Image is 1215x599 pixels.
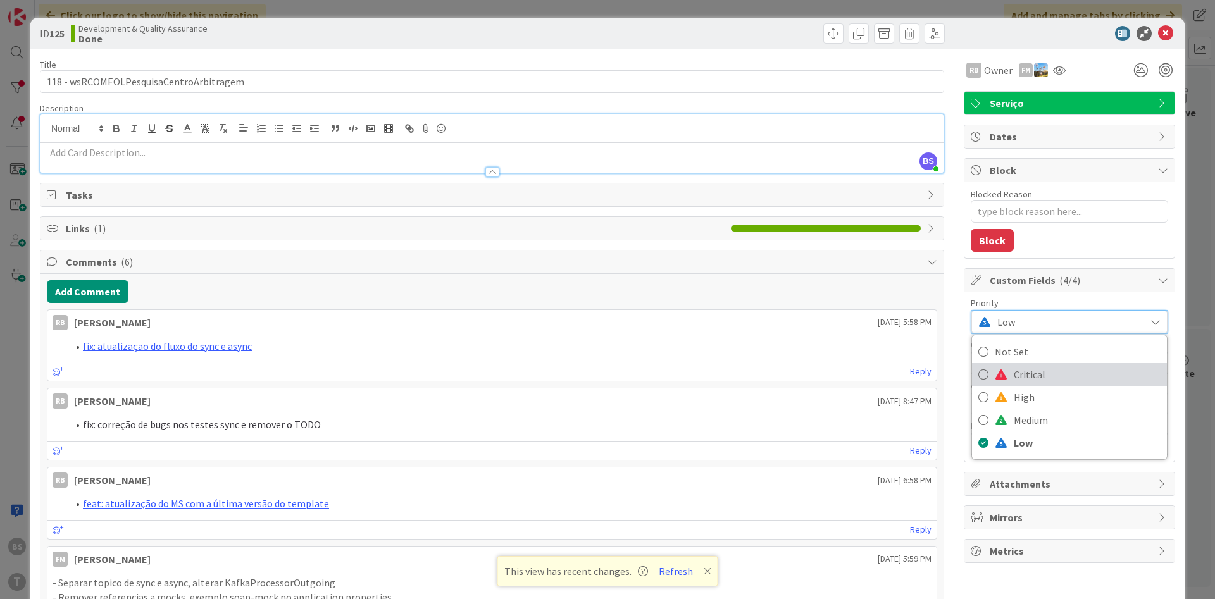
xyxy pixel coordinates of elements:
[1014,365,1161,384] span: Critical
[40,26,65,41] span: ID
[53,472,68,488] div: RB
[971,381,1168,390] div: Area
[40,70,944,93] input: type card name here...
[78,34,208,44] b: Done
[878,395,931,408] span: [DATE] 8:47 PM
[995,342,1161,361] span: Not Set
[47,280,128,303] button: Add Comment
[78,23,208,34] span: Development & Quality Assurance
[971,299,1168,307] div: Priority
[971,421,1168,430] div: Milestone
[1034,63,1048,77] img: DG
[74,552,151,567] div: [PERSON_NAME]
[94,222,106,235] span: ( 1 )
[990,476,1152,491] span: Attachments
[878,316,931,329] span: [DATE] 5:58 PM
[53,393,68,409] div: RB
[971,229,1014,252] button: Block
[83,340,252,352] a: fix: atualização do fluxo do sync e async
[40,102,84,114] span: Description
[40,59,56,70] label: Title
[971,188,1032,200] label: Blocked Reason
[990,273,1152,288] span: Custom Fields
[910,443,931,459] a: Reply
[66,221,725,236] span: Links
[74,393,151,409] div: [PERSON_NAME]
[878,474,931,487] span: [DATE] 6:58 PM
[1014,388,1161,407] span: High
[966,63,981,78] div: RB
[66,187,921,202] span: Tasks
[910,364,931,380] a: Reply
[990,543,1152,559] span: Metrics
[74,472,151,488] div: [PERSON_NAME]
[66,254,921,269] span: Comments
[1014,411,1161,429] span: Medium
[53,315,68,330] div: RB
[53,552,68,567] div: FM
[972,340,1167,363] a: Not Set
[990,163,1152,178] span: Block
[997,313,1139,331] span: Low
[990,510,1152,525] span: Mirrors
[1014,433,1161,452] span: Low
[83,418,321,431] a: fix: correção de bugs nos testes sync e remover o TODO
[1019,63,1033,77] div: FM
[919,152,937,170] span: BS
[972,386,1167,409] a: High
[83,497,329,510] a: feat: atualização do MS com a última versão do template
[990,96,1152,111] span: Serviço
[878,552,931,565] span: [DATE] 5:59 PM
[504,564,648,579] span: This view has recent changes.
[74,315,151,330] div: [PERSON_NAME]
[910,522,931,538] a: Reply
[1059,274,1080,287] span: ( 4/4 )
[984,63,1012,78] span: Owner
[972,431,1167,454] a: Low
[990,129,1152,144] span: Dates
[972,363,1167,386] a: Critical
[49,27,65,40] b: 125
[971,340,1168,349] div: Complexidade
[654,563,697,579] button: Refresh
[121,256,133,268] span: ( 6 )
[53,576,931,590] p: - Separar topico de sync e async, alterar KafkaProcessorOutgoing
[972,409,1167,431] a: Medium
